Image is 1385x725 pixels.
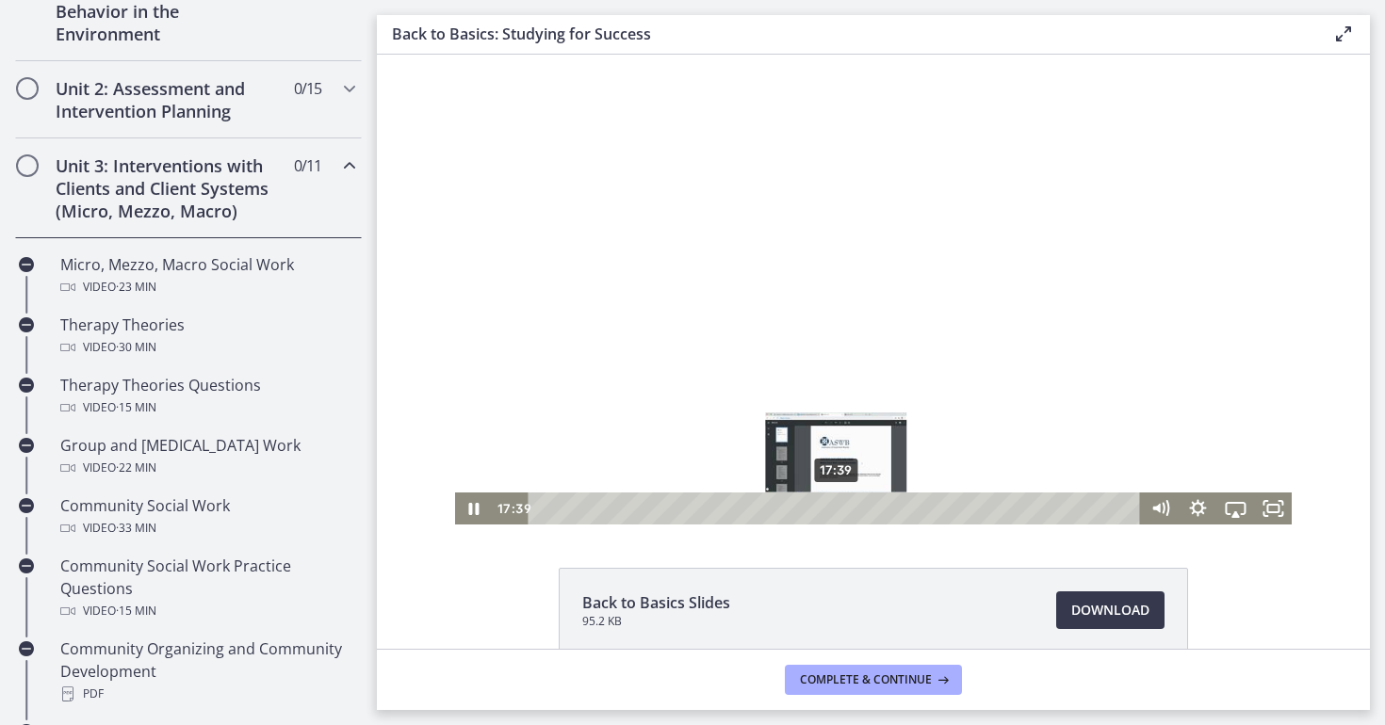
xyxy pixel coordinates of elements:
div: Group and [MEDICAL_DATA] Work [60,434,354,479]
span: · 15 min [116,600,156,622]
div: Video [60,276,354,298]
div: Video [60,457,354,479]
span: · 23 min [116,276,156,298]
span: Back to Basics Slides [582,591,730,614]
a: Download [1056,591,1165,629]
span: 0 / 11 [294,154,321,177]
h2: Unit 2: Assessment and Intervention Planning [56,77,285,122]
iframe: Video Lesson [377,54,1370,524]
button: Complete & continue [785,665,962,695]
div: Video [60,396,354,419]
span: · 22 min [116,457,156,479]
div: Video [60,336,354,359]
span: Download [1071,599,1149,621]
div: Video [60,517,354,540]
span: 0 / 15 [294,77,321,100]
h2: Unit 3: Interventions with Clients and Client Systems (Micro, Mezzo, Macro) [56,154,285,222]
span: · 33 min [116,517,156,540]
div: Therapy Theories Questions [60,374,354,419]
div: Community Social Work Practice Questions [60,555,354,622]
h3: Back to Basics: Studying for Success [392,23,1302,45]
span: 95.2 KB [582,614,730,629]
button: Fullscreen [877,439,915,471]
button: Mute [764,439,802,471]
span: · 15 min [116,396,156,419]
button: Airplay [839,439,877,471]
div: Community Organizing and Community Development [60,637,354,705]
button: Show settings menu [802,439,839,471]
span: Complete & continue [800,672,932,687]
div: Micro, Mezzo, Macro Social Work [60,253,354,298]
div: Community Social Work [60,494,354,540]
div: Therapy Theories [60,314,354,359]
div: PDF [60,683,354,705]
span: · 30 min [116,336,156,359]
div: Video [60,600,354,622]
